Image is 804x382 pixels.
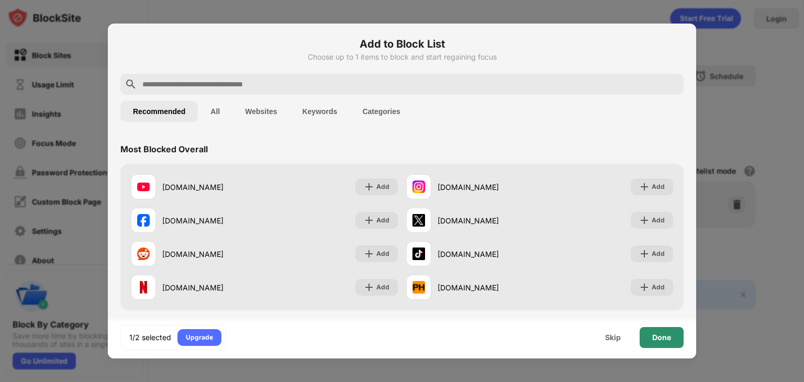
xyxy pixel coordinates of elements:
img: search.svg [125,78,137,91]
div: Add [652,282,665,293]
button: Categories [350,101,412,122]
img: favicons [412,214,425,227]
div: Add [376,182,389,192]
div: [DOMAIN_NAME] [162,282,264,293]
div: [DOMAIN_NAME] [438,182,540,193]
div: Add [376,249,389,259]
img: favicons [137,248,150,260]
button: Keywords [289,101,350,122]
img: favicons [137,281,150,294]
img: favicons [137,214,150,227]
button: All [198,101,232,122]
div: Add [376,282,389,293]
div: Skip [605,333,621,342]
img: favicons [137,181,150,193]
div: Add [652,249,665,259]
button: Websites [232,101,289,122]
div: [DOMAIN_NAME] [438,282,540,293]
img: favicons [412,181,425,193]
div: 1/2 selected [129,332,171,343]
img: favicons [412,248,425,260]
div: Most Blocked Overall [120,144,208,154]
div: Choose up to 1 items to block and start regaining focus [120,53,684,61]
div: Add [652,182,665,192]
div: Add [652,215,665,226]
div: [DOMAIN_NAME] [438,215,540,226]
button: Recommended [120,101,198,122]
div: [DOMAIN_NAME] [162,249,264,260]
div: [DOMAIN_NAME] [162,215,264,226]
div: Done [652,333,671,342]
div: [DOMAIN_NAME] [162,182,264,193]
div: [DOMAIN_NAME] [438,249,540,260]
img: favicons [412,281,425,294]
div: Upgrade [186,332,213,343]
h6: Add to Block List [120,36,684,52]
div: Add [376,215,389,226]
